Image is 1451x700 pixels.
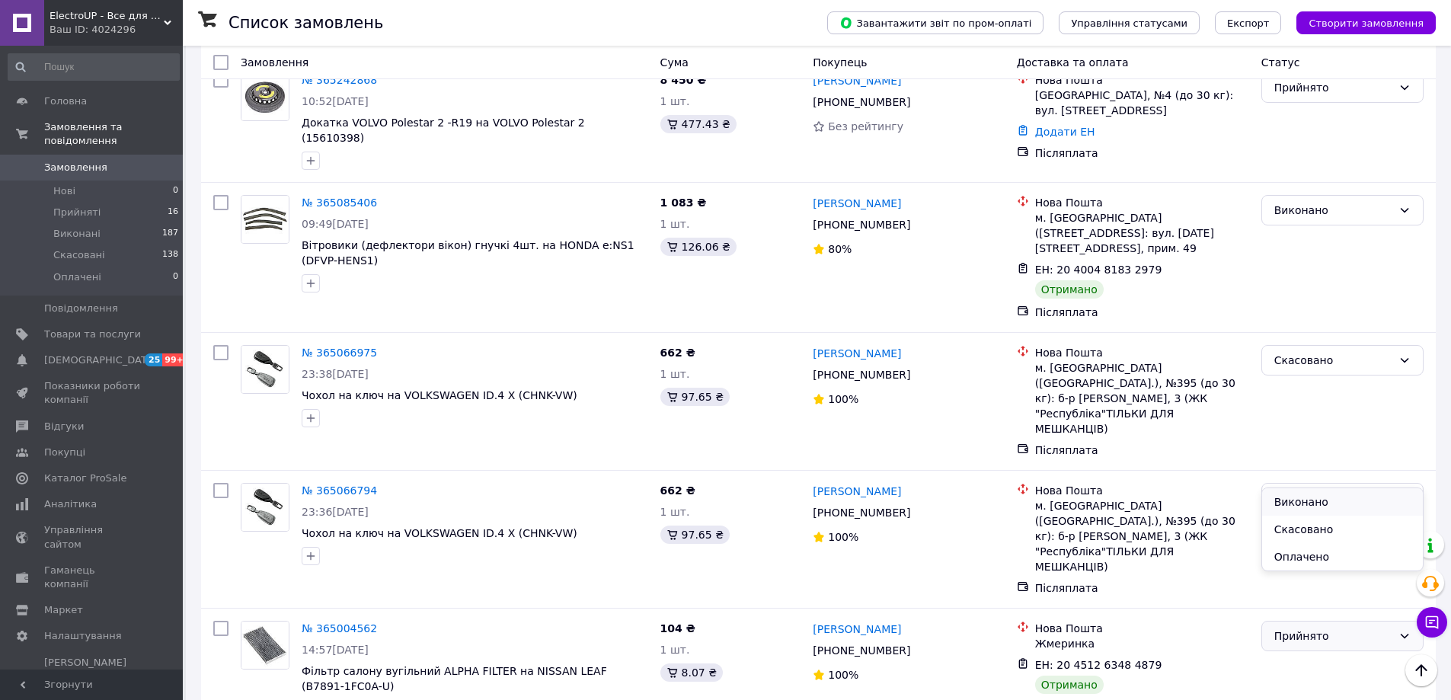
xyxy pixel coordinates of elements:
[241,56,308,69] span: Замовлення
[1274,202,1392,219] div: Виконано
[44,523,141,551] span: Управління сайтом
[241,73,289,120] img: Фото товару
[827,11,1044,34] button: Завантажити звіт по пром-оплаті
[660,388,730,406] div: 97.65 ₴
[44,564,141,591] span: Гаманець компанії
[302,506,369,518] span: 23:36[DATE]
[44,120,183,148] span: Замовлення та повідомлення
[44,446,85,459] span: Покупці
[302,117,585,144] span: Докатка VOLVO Polestar 2 -R19 на VOLVO Polestar 2 (15610398)
[810,640,913,661] div: [PHONE_NUMBER]
[302,197,377,209] a: № 365085406
[1262,543,1423,571] li: Оплачено
[828,393,858,405] span: 100%
[813,73,901,88] a: [PERSON_NAME]
[302,389,577,401] a: Чохол на ключ на VOLKSWAGEN ID.4 X (CHNK-VW)
[1059,11,1200,34] button: Управління статусами
[241,346,289,393] img: Фото товару
[302,622,377,634] a: № 365004562
[302,527,577,539] a: Чохол на ключ на VOLKSWAGEN ID.4 X (CHNK-VW)
[173,184,178,198] span: 0
[1281,16,1436,28] a: Створити замовлення
[53,248,105,262] span: Скасовані
[810,364,913,385] div: [PHONE_NUMBER]
[241,621,289,670] a: Фото товару
[660,115,737,133] div: 477.43 ₴
[813,622,901,637] a: [PERSON_NAME]
[1071,18,1187,29] span: Управління статусами
[1035,360,1249,436] div: м. [GEOGRAPHIC_DATA] ([GEOGRAPHIC_DATA].), №395 (до 30 кг): б-р [PERSON_NAME], 3 (ЖК "Республіка"...
[1017,56,1129,69] span: Доставка та оплата
[828,669,858,681] span: 100%
[162,353,187,366] span: 99+
[1035,580,1249,596] div: Післяплата
[8,53,180,81] input: Пошук
[1035,126,1095,138] a: Додати ЕН
[1035,264,1162,276] span: ЕН: 20 4004 8183 2979
[302,368,369,380] span: 23:38[DATE]
[302,218,369,230] span: 09:49[DATE]
[1035,621,1249,636] div: Нова Пошта
[1035,483,1249,498] div: Нова Пошта
[660,663,723,682] div: 8.07 ₴
[44,471,126,485] span: Каталог ProSale
[660,484,695,497] span: 662 ₴
[660,347,695,359] span: 662 ₴
[241,484,289,531] img: Фото товару
[44,420,84,433] span: Відгуки
[1035,210,1249,256] div: м. [GEOGRAPHIC_DATA] ([STREET_ADDRESS]: вул. [DATE][STREET_ADDRESS], прим. 49
[44,353,157,367] span: [DEMOGRAPHIC_DATA]
[53,184,75,198] span: Нові
[1035,88,1249,118] div: [GEOGRAPHIC_DATA], №4 (до 30 кг): вул. [STREET_ADDRESS]
[1035,195,1249,210] div: Нова Пошта
[162,248,178,262] span: 138
[302,74,377,86] a: № 365242868
[44,629,122,643] span: Налаштування
[660,526,730,544] div: 97.65 ₴
[660,644,690,656] span: 1 шт.
[828,243,852,255] span: 80%
[241,72,289,121] a: Фото товару
[1309,18,1424,29] span: Створити замовлення
[660,506,690,518] span: 1 шт.
[1296,11,1436,34] button: Створити замовлення
[241,195,289,244] a: Фото товару
[241,345,289,394] a: Фото товару
[44,328,141,341] span: Товари та послуги
[44,379,141,407] span: Показники роботи компанії
[53,227,101,241] span: Виконані
[44,603,83,617] span: Маркет
[229,14,383,32] h1: Список замовлень
[1261,56,1300,69] span: Статус
[828,531,858,543] span: 100%
[302,644,369,656] span: 14:57[DATE]
[1035,345,1249,360] div: Нова Пошта
[302,665,607,692] a: Фільтр салону вугільний ALPHA FILTER на NISSAN LEAF (B7891-1FC0A-U)
[173,270,178,284] span: 0
[1035,676,1104,694] div: Отримано
[44,497,97,511] span: Аналітика
[660,197,707,209] span: 1 083 ₴
[810,91,913,113] div: [PHONE_NUMBER]
[660,56,689,69] span: Cума
[1035,145,1249,161] div: Післяплата
[1417,607,1447,638] button: Чат з покупцем
[660,95,690,107] span: 1 шт.
[145,353,162,366] span: 25
[162,227,178,241] span: 187
[810,502,913,523] div: [PHONE_NUMBER]
[1274,628,1392,644] div: Прийнято
[810,214,913,235] div: [PHONE_NUMBER]
[813,484,901,499] a: [PERSON_NAME]
[1035,72,1249,88] div: Нова Пошта
[660,238,737,256] div: 126.06 ₴
[302,484,377,497] a: № 365066794
[839,16,1031,30] span: Завантажити звіт по пром-оплаті
[1274,352,1392,369] div: Скасовано
[1035,498,1249,574] div: м. [GEOGRAPHIC_DATA] ([GEOGRAPHIC_DATA].), №395 (до 30 кг): б-р [PERSON_NAME], 3 (ЖК "Республіка"...
[241,196,289,243] img: Фото товару
[302,347,377,359] a: № 365066975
